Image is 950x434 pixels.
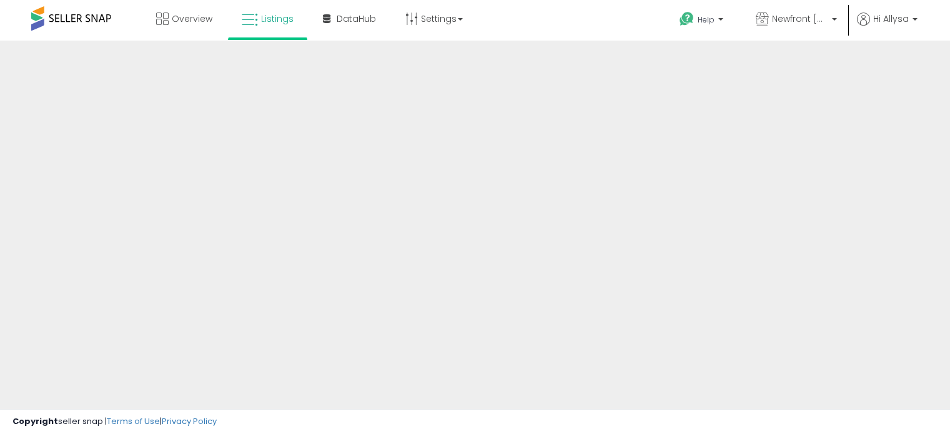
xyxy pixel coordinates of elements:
span: Help [698,14,715,25]
a: Hi Allysa [857,12,918,41]
span: Newfront [GEOGRAPHIC_DATA] [772,12,828,25]
a: Terms of Use [107,415,160,427]
span: Overview [172,12,212,25]
strong: Copyright [12,415,58,427]
span: DataHub [337,12,376,25]
a: Help [670,2,736,41]
i: Get Help [679,11,695,27]
a: Privacy Policy [162,415,217,427]
span: Listings [261,12,294,25]
div: seller snap | | [12,416,217,428]
span: Hi Allysa [873,12,909,25]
